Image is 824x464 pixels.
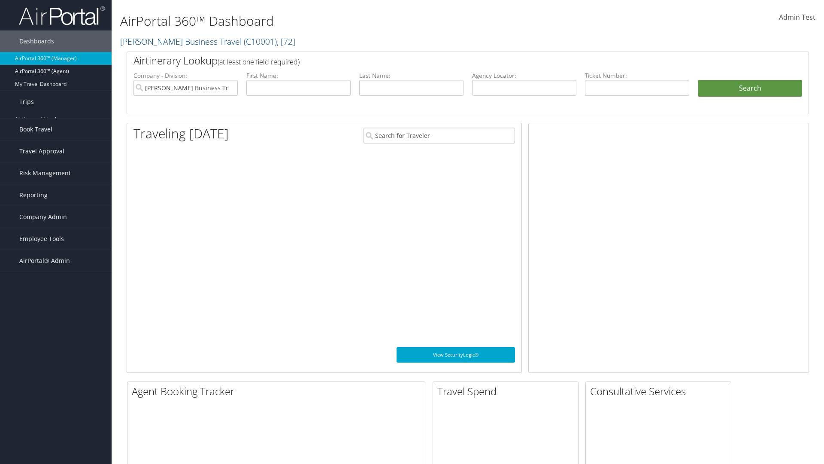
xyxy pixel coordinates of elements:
[218,57,300,67] span: (at least one field required)
[359,71,463,80] label: Last Name:
[19,6,105,26] img: airportal-logo.png
[19,228,64,250] span: Employee Tools
[120,36,295,47] a: [PERSON_NAME] Business Travel
[246,71,351,80] label: First Name:
[19,140,64,162] span: Travel Approval
[19,91,34,113] span: Trips
[397,347,515,363] a: View SecurityLogic®
[19,206,67,228] span: Company Admin
[590,384,731,399] h2: Consultative Services
[277,36,295,47] span: , [ 72 ]
[244,36,277,47] span: ( C10001 )
[19,162,71,184] span: Risk Management
[19,250,70,272] span: AirPortal® Admin
[19,184,48,206] span: Reporting
[133,53,745,68] h2: Airtinerary Lookup
[364,128,515,143] input: Search for Traveler
[698,80,802,97] button: Search
[779,12,815,22] span: Admin Test
[437,384,578,399] h2: Travel Spend
[19,31,54,52] span: Dashboards
[472,71,576,80] label: Agency Locator:
[779,4,815,31] a: Admin Test
[120,12,584,30] h1: AirPortal 360™ Dashboard
[133,125,229,143] h1: Traveling [DATE]
[132,384,425,399] h2: Agent Booking Tracker
[133,71,238,80] label: Company - Division:
[585,71,689,80] label: Ticket Number:
[19,119,52,140] span: Book Travel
